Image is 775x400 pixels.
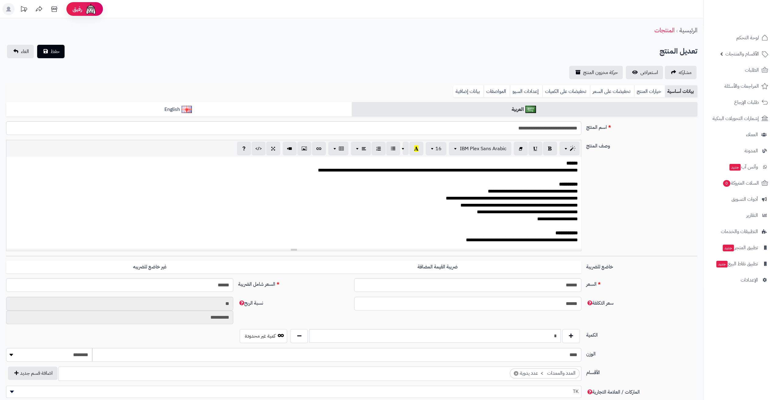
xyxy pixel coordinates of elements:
span: الأقسام والمنتجات [725,50,759,58]
span: المراجعات والأسئلة [724,82,759,90]
button: 16 [426,142,446,155]
a: المنتجات [654,26,675,35]
label: خاضع للضريبة [584,261,700,271]
a: طلبات الإرجاع [707,95,771,110]
span: حفظ [51,48,60,55]
button: IBM Plex Sans Arabic [449,142,511,155]
img: العربية [525,106,536,113]
a: بيانات إضافية [453,85,484,97]
a: لوحة التحكم [707,30,771,45]
a: أدوات التسويق [707,192,771,207]
span: التقارير [746,211,758,220]
span: أدوات التسويق [731,195,758,204]
a: مشاركه [665,66,696,79]
span: جديد [723,245,734,251]
a: إعدادات السيو [510,85,542,97]
span: العملاء [746,130,758,139]
span: نسبة الربح [238,299,263,307]
span: 0 [723,180,731,187]
span: تطبيق نقاط البيع [716,260,758,268]
a: العملاء [707,127,771,142]
button: حفظ [37,45,65,58]
h2: تعديل المنتج [660,45,697,58]
a: استعراض [626,66,663,79]
span: الطلبات [745,66,759,74]
a: بيانات أساسية [665,85,697,97]
a: خيارات المنتج [634,85,665,97]
span: TK [6,386,581,398]
img: ai-face.png [85,3,97,15]
a: تخفيضات على السعر [590,85,634,97]
a: الرئيسية [679,26,697,35]
label: السعر شامل الضريبة [236,278,352,288]
label: الكمية [584,329,700,339]
button: اضافة قسم جديد [8,366,58,380]
a: تخفيضات على الكميات [542,85,590,97]
a: وآتس آبجديد [707,160,771,174]
a: المراجعات والأسئلة [707,79,771,94]
img: logo-2.png [734,14,769,27]
li: العدد والمعدات > عدد يدوية [510,368,579,378]
label: وصف المنتج [584,140,700,150]
span: سعر التكلفة [586,299,614,307]
a: المدونة [707,143,771,158]
a: التطبيقات والخدمات [707,224,771,239]
a: تحديثات المنصة [16,3,31,17]
span: IBM Plex Sans Arabic [460,145,506,152]
a: إشعارات التحويلات البنكية [707,111,771,126]
a: تطبيق المتجرجديد [707,240,771,255]
a: السلات المتروكة0 [707,176,771,190]
span: لوحة التحكم [736,34,759,42]
img: English [181,106,192,113]
span: × [514,371,518,376]
a: English [6,102,352,117]
span: تطبيق المتجر [722,243,758,252]
label: الأقسام [584,366,700,376]
span: الإعدادات [741,276,758,284]
label: اسم المنتج [584,121,700,131]
a: الطلبات [707,63,771,77]
a: الإعدادات [707,273,771,287]
a: تطبيق نقاط البيعجديد [707,257,771,271]
a: التقارير [707,208,771,223]
span: رفيق [72,5,82,13]
span: المدونة [745,147,758,155]
span: الماركات / العلامة التجارية [586,388,640,396]
a: العربية [352,102,697,117]
span: جديد [729,164,741,171]
span: طلبات الإرجاع [734,98,759,107]
label: الوزن [584,348,700,358]
span: 16 [435,145,442,152]
span: TK [6,387,581,396]
span: جديد [716,261,727,267]
span: إشعارات التحويلات البنكية [713,114,759,123]
span: مشاركه [679,69,692,76]
span: الغاء [21,48,29,55]
a: الغاء [7,45,34,58]
span: التطبيقات والخدمات [721,227,758,236]
label: السعر [584,278,700,288]
span: وآتس آب [729,163,758,171]
a: المواصفات [484,85,510,97]
label: غير خاضع للضريبه [6,261,294,273]
span: استعراض [640,69,658,76]
a: حركة مخزون المنتج [569,66,623,79]
span: حركة مخزون المنتج [583,69,618,76]
span: السلات المتروكة [722,179,759,187]
label: ضريبة القيمة المضافة [294,261,581,273]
